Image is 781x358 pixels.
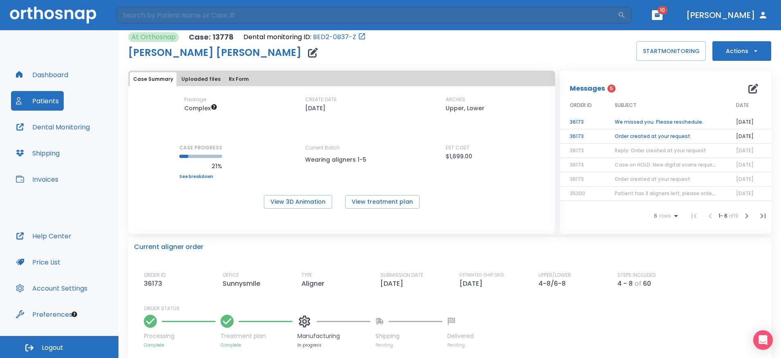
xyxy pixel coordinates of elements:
[11,117,95,137] button: Dental Monitoring
[375,342,442,348] p: Pending
[345,195,420,209] button: View treatment plan
[144,332,216,340] p: Processing
[184,96,206,103] p: Package
[297,332,370,340] p: Manufacturing
[446,144,469,151] p: EST COST
[11,91,64,111] button: Patients
[726,115,771,129] td: [DATE]
[305,144,379,151] p: Current Batch
[607,84,616,93] span: 5
[301,271,312,279] p: TYPE
[11,169,63,189] button: Invoices
[134,242,203,252] p: Current aligner order
[658,6,667,14] span: 10
[305,96,337,103] p: CREATE DATE
[447,342,474,348] p: Pending
[736,190,754,197] span: [DATE]
[305,155,379,165] p: Wearing aligners 1-5
[243,32,311,42] p: Dental monitoring ID:
[538,271,571,279] p: UPPER/LOWER
[130,72,176,86] button: Case Summary
[223,271,239,279] p: OFFICE
[144,342,216,348] p: Complete
[301,279,328,289] p: Aligner
[380,271,423,279] p: SUBMISSION DATE
[570,102,592,109] span: ORDER ID
[178,72,224,86] button: Uploaded files
[560,129,605,144] td: 36173
[634,279,641,289] p: of
[605,129,726,144] td: Order created at your request
[10,7,96,23] img: Orthosnap
[42,343,63,352] span: Logout
[736,102,749,109] span: DATE
[617,271,656,279] p: STEPS INCLUDED
[615,147,706,154] span: Reply: Order created at your request
[615,190,738,197] span: Patient has 3 aligners left, please order next set!
[221,342,292,348] p: Complete
[615,176,690,182] span: Order created at your request
[538,279,569,289] p: 4-8/6-8
[446,96,465,103] p: ARCHES
[11,226,76,246] button: Help Center
[460,271,504,279] p: ESTIMATED SHIP DATE
[683,8,771,22] button: [PERSON_NAME]
[657,213,671,219] span: rows
[11,252,65,272] button: Price List
[71,311,78,318] div: Tooltip anchor
[117,7,618,23] input: Search by Patient Name or Case #
[615,161,719,168] span: Case on HOLD: New digital scans required
[11,65,73,84] a: Dashboard
[605,115,726,129] td: We missed you. Please reschedule.
[729,212,739,219] span: of 19
[297,342,370,348] p: In progress
[11,305,77,324] button: Preferences
[570,84,605,93] p: Messages
[305,103,326,113] p: [DATE]
[225,72,252,86] button: Rx Form
[736,176,754,182] span: [DATE]
[636,41,706,61] button: STARTMONITORING
[179,174,222,179] a: See breakdown
[144,279,165,289] p: 36173
[221,332,292,340] p: Treatment plan
[11,143,65,163] button: Shipping
[184,104,217,112] span: Up to 50 Steps (100 aligners)
[726,129,771,144] td: [DATE]
[570,147,584,154] span: 36173
[313,32,356,42] a: BED2-0B37-Z
[446,151,472,161] p: $1,699.00
[264,195,332,209] button: View 3D Animation
[128,48,301,58] h1: [PERSON_NAME] [PERSON_NAME]
[615,102,636,109] span: SUBJECT
[712,41,771,61] button: Actions
[736,147,754,154] span: [DATE]
[570,190,585,197] span: 35200
[223,279,263,289] p: Sunnysmile
[132,32,176,42] p: At Orthosnap
[243,32,366,42] div: Open patient in dental monitoring portal
[144,305,765,312] p: ORDER STATUS
[736,161,754,168] span: [DATE]
[11,278,92,298] button: Account Settings
[654,213,657,219] span: 6
[753,330,773,350] div: Open Intercom Messenger
[643,279,651,289] p: 60
[447,332,474,340] p: Delivered
[560,115,605,129] td: 36173
[179,144,222,151] p: CASE PROGRESS
[189,32,234,42] p: Case: 13778
[570,176,584,182] span: 36173
[144,271,165,279] p: ORDER ID
[375,332,442,340] p: Shipping
[380,279,406,289] p: [DATE]
[617,279,633,289] p: 4 - 8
